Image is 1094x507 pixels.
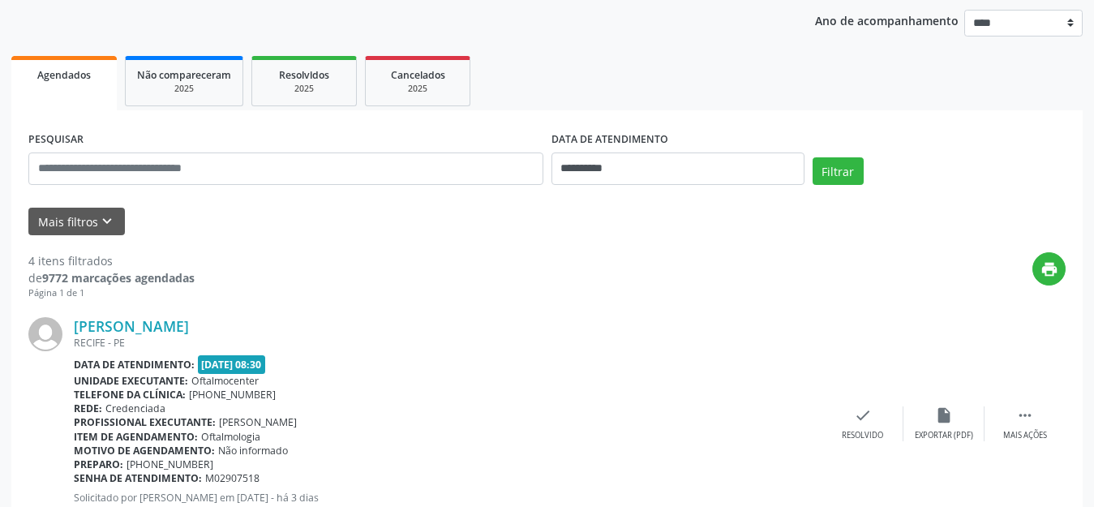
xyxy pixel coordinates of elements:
div: 2025 [137,83,231,95]
span: Não informado [218,444,288,458]
b: Item de agendamento: [74,430,198,444]
button: Filtrar [813,157,864,185]
i: keyboard_arrow_down [98,213,116,230]
i: insert_drive_file [935,406,953,424]
span: [PHONE_NUMBER] [189,388,276,402]
b: Unidade executante: [74,374,188,388]
span: Agendados [37,68,91,82]
b: Senha de atendimento: [74,471,202,485]
b: Rede: [74,402,102,415]
label: PESQUISAR [28,127,84,153]
div: Mais ações [1003,430,1047,441]
div: 2025 [377,83,458,95]
i: check [854,406,872,424]
span: [PERSON_NAME] [219,415,297,429]
b: Preparo: [74,458,123,471]
div: Exportar (PDF) [915,430,973,441]
span: Cancelados [391,68,445,82]
span: [PHONE_NUMBER] [127,458,213,471]
div: de [28,269,195,286]
span: Não compareceram [137,68,231,82]
label: DATA DE ATENDIMENTO [551,127,668,153]
span: Oftalmologia [201,430,260,444]
div: 4 itens filtrados [28,252,195,269]
b: Profissional executante: [74,415,216,429]
b: Data de atendimento: [74,358,195,372]
p: Ano de acompanhamento [815,10,959,30]
span: Resolvidos [279,68,329,82]
button: Mais filtroskeyboard_arrow_down [28,208,125,236]
i: print [1040,260,1058,278]
i:  [1016,406,1034,424]
span: Credenciada [105,402,165,415]
img: img [28,317,62,351]
b: Motivo de agendamento: [74,444,215,458]
button: print [1032,252,1066,286]
div: Página 1 de 1 [28,286,195,300]
div: RECIFE - PE [74,336,822,350]
strong: 9772 marcações agendadas [42,270,195,286]
div: 2025 [264,83,345,95]
b: Telefone da clínica: [74,388,186,402]
div: Resolvido [842,430,883,441]
span: [DATE] 08:30 [198,355,266,374]
span: Oftalmocenter [191,374,259,388]
span: M02907518 [205,471,260,485]
a: [PERSON_NAME] [74,317,189,335]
